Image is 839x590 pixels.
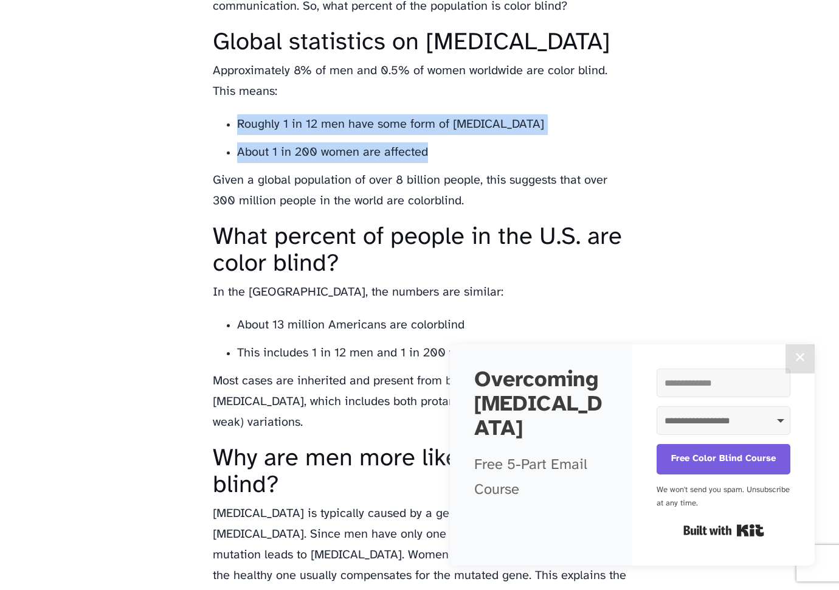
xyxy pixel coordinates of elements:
p: Most cases are inherited and present from birth. The most common type is [MEDICAL_DATA], which in... [213,371,626,433]
p: Approximately 8% of men and 0.5% of women worldwide are color blind. This means: [213,61,626,102]
li: Roughly 1 in 12 men have some form of [MEDICAL_DATA] [237,114,626,135]
li: About 1 in 200 women are affected [237,142,626,163]
p: Free 5-Part Email Course [474,453,608,503]
button: Close [785,344,815,373]
h2: Global statistics on [MEDICAL_DATA] [213,29,626,56]
h2: What percent of people in the U.S. are color blind? [213,224,626,277]
p: In the [GEOGRAPHIC_DATA], the numbers are similar: [213,282,626,303]
a: Built with Kit [683,519,764,541]
input: Email Address [657,369,790,397]
h2: Why are men more likely to be color blind? [213,445,626,499]
h2: Overcoming [MEDICAL_DATA] [474,369,608,441]
p: Given a global population of over 8 billion people, this suggests that over 300 million people in... [213,170,626,212]
button: Free Color Blind Course [657,444,790,474]
li: This includes 1 in 12 men and 1 in 200 women [237,343,626,364]
div: We won't send you spam. Unsubscribe at any time. [657,484,790,510]
li: About 13 million Americans are colorblind [237,315,626,336]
